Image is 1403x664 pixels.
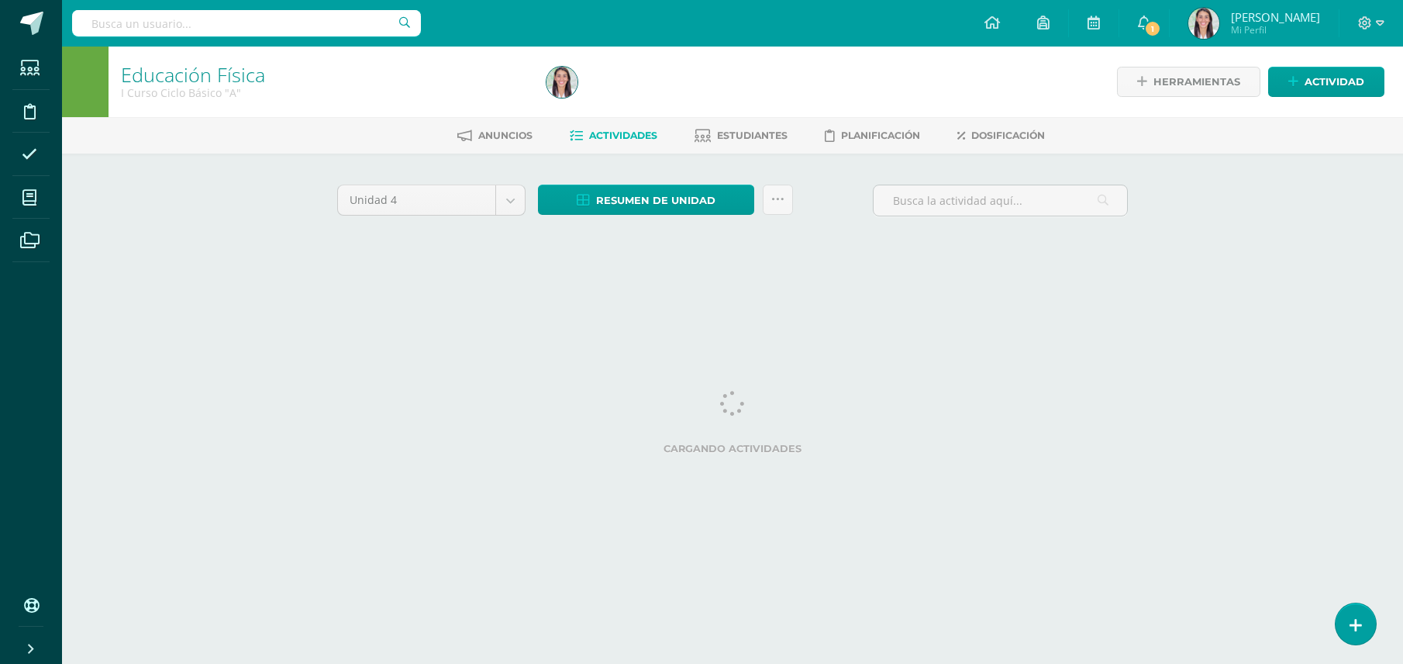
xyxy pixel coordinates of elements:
[570,123,657,148] a: Actividades
[971,130,1045,141] span: Dosificación
[121,64,528,85] h1: Educación Física
[695,123,788,148] a: Estudiantes
[1188,8,1219,39] img: 7104dee1966dece4cb994d866b427164.png
[350,185,484,215] span: Unidad 4
[1231,9,1320,25] span: [PERSON_NAME]
[874,185,1127,216] input: Busca la actividad aquí...
[457,123,533,148] a: Anuncios
[121,85,528,100] div: I Curso Ciclo Básico 'A'
[478,130,533,141] span: Anuncios
[72,10,421,36] input: Busca un usuario...
[338,185,525,215] a: Unidad 4
[1144,20,1161,37] span: 1
[589,130,657,141] span: Actividades
[841,130,920,141] span: Planificación
[538,185,754,215] a: Resumen de unidad
[596,186,715,215] span: Resumen de unidad
[546,67,577,98] img: 7104dee1966dece4cb994d866b427164.png
[825,123,920,148] a: Planificación
[1117,67,1260,97] a: Herramientas
[1305,67,1364,96] span: Actividad
[1153,67,1240,96] span: Herramientas
[121,61,265,88] a: Educación Física
[957,123,1045,148] a: Dosificación
[1231,23,1320,36] span: Mi Perfil
[1268,67,1384,97] a: Actividad
[337,443,1128,455] label: Cargando actividades
[717,130,788,141] span: Estudiantes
